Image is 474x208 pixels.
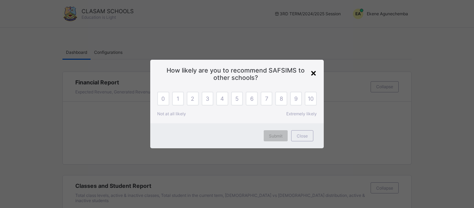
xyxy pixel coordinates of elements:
div: × [310,67,317,78]
span: 10 [308,95,314,102]
span: Extremely likely [286,111,317,116]
span: 9 [294,95,298,102]
span: 4 [220,95,224,102]
span: 7 [265,95,268,102]
span: Submit [269,133,282,139]
span: 3 [206,95,209,102]
span: How likely are you to recommend SAFSIMS to other schools? [161,67,313,81]
span: Close [297,133,308,139]
span: 1 [177,95,179,102]
span: Not at all likely [157,111,186,116]
span: 2 [191,95,194,102]
span: 5 [235,95,239,102]
span: 6 [250,95,254,102]
div: 0 [157,92,169,106]
span: 8 [280,95,283,102]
